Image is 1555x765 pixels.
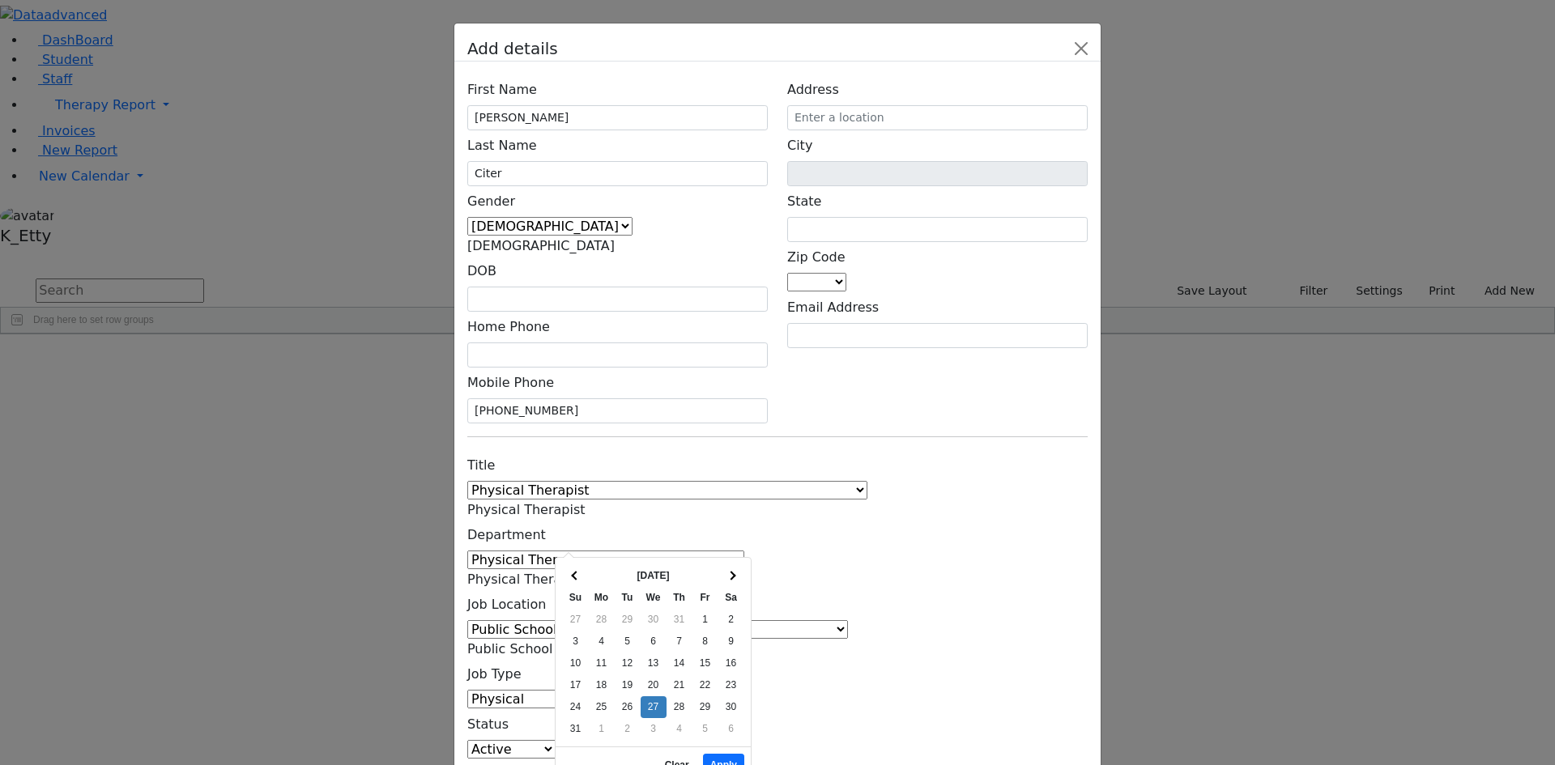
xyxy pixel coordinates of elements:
td: 5 [615,631,641,652]
td: 27 [641,696,667,718]
td: 21 [667,674,692,696]
span: Public School [467,641,553,657]
td: 30 [641,609,667,631]
td: 10 [563,652,589,674]
label: Gender [467,186,515,217]
label: Job Type [467,659,522,690]
h5: Add details [467,36,558,61]
th: Tu [615,587,641,609]
td: 1 [692,609,718,631]
th: Fr [692,587,718,609]
th: Th [667,587,692,609]
span: Physical Therapist [467,502,586,517]
label: Job Location [467,589,546,620]
label: Home Phone [467,312,550,342]
td: 7 [667,631,692,652]
td: 3 [641,718,667,740]
td: 4 [589,631,615,652]
label: DOB [467,256,496,287]
button: Close [1068,36,1094,62]
td: 14 [667,652,692,674]
label: Mobile Phone [467,368,554,398]
td: 15 [692,652,718,674]
td: 25 [589,696,615,718]
label: State [787,186,821,217]
td: 16 [718,652,744,674]
td: 4 [667,718,692,740]
td: 5 [692,718,718,740]
td: 2 [615,718,641,740]
th: We [641,587,667,609]
label: Email Address [787,292,879,323]
td: 17 [563,674,589,696]
label: City [787,130,812,161]
td: 31 [667,609,692,631]
label: Address [787,74,839,105]
span: Physical Therapy [467,572,577,587]
td: 30 [718,696,744,718]
span: Male [467,238,615,253]
td: 6 [641,631,667,652]
td: 22 [692,674,718,696]
td: 6 [718,718,744,740]
td: 28 [667,696,692,718]
td: 26 [615,696,641,718]
th: Mo [589,587,615,609]
td: 3 [563,631,589,652]
label: Last Name [467,130,537,161]
label: First Name [467,74,537,105]
td: 9 [718,631,744,652]
label: Zip Code [787,242,846,273]
td: 8 [692,631,718,652]
td: 29 [615,609,641,631]
td: 13 [641,652,667,674]
td: 12 [615,652,641,674]
label: Title [467,450,495,481]
td: 23 [718,674,744,696]
label: Status [467,709,509,740]
td: 18 [589,674,615,696]
td: 11 [589,652,615,674]
td: 1 [589,718,615,740]
input: Enter a location [787,105,1088,130]
td: 31 [563,718,589,740]
td: 2 [718,609,744,631]
td: 29 [692,696,718,718]
th: Sa [718,587,744,609]
label: Department [467,520,546,550]
td: 24 [563,696,589,718]
td: 19 [615,674,641,696]
th: [DATE] [589,565,718,587]
td: 20 [641,674,667,696]
th: Su [563,587,589,609]
td: 28 [589,609,615,631]
td: 27 [563,609,589,631]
